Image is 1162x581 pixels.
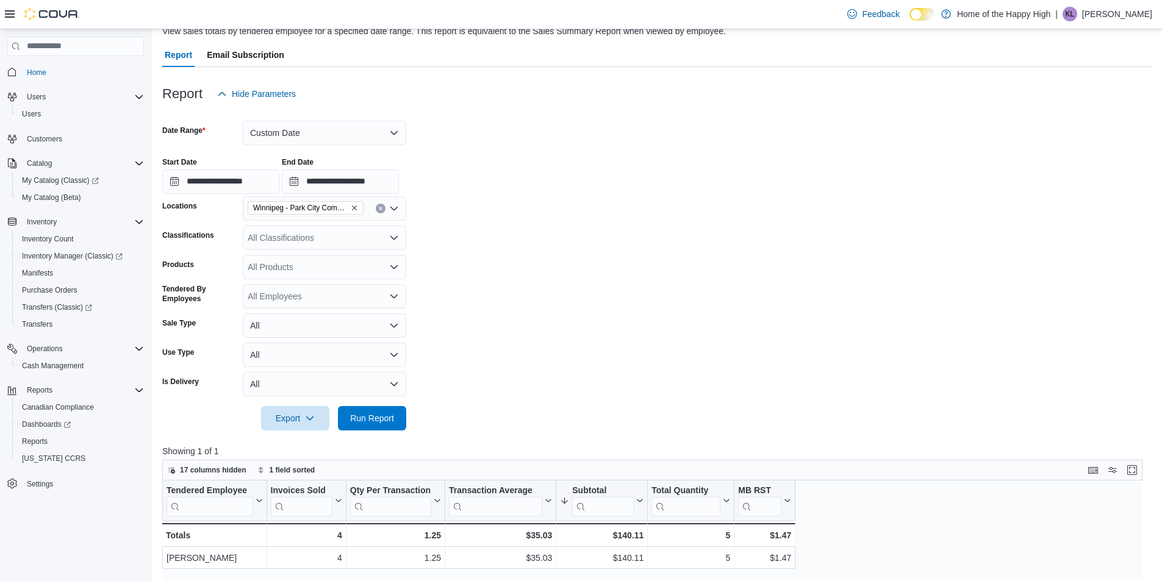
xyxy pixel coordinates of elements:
[22,90,144,104] span: Users
[243,343,406,367] button: All
[651,485,720,516] div: Total Quantity
[17,249,144,263] span: Inventory Manager (Classic)
[22,193,81,202] span: My Catalog (Beta)
[12,282,149,299] button: Purchase Orders
[2,88,149,105] button: Users
[17,107,46,121] a: Users
[17,417,76,432] a: Dashboards
[22,383,144,397] span: Reports
[389,291,399,301] button: Open list of options
[1082,7,1152,21] p: [PERSON_NAME]
[351,204,358,212] button: Remove Winnipeg - Park City Commons - Fire & Flower from selection in this group
[243,121,406,145] button: Custom Date
[449,485,542,496] div: Transaction Average
[22,268,53,278] span: Manifests
[909,8,935,21] input: Dark Mode
[17,317,57,332] a: Transfers
[162,157,197,167] label: Start Date
[17,358,144,373] span: Cash Management
[2,63,149,81] button: Home
[389,204,399,213] button: Open list of options
[253,463,320,477] button: 1 field sorted
[22,176,99,185] span: My Catalog (Classic)
[17,400,99,415] a: Canadian Compliance
[651,485,720,496] div: Total Quantity
[17,190,86,205] a: My Catalog (Beta)
[738,485,791,516] button: MB RST
[162,445,1152,457] p: Showing 1 of 1
[17,417,144,432] span: Dashboards
[27,344,63,354] span: Operations
[27,134,62,144] span: Customers
[22,361,84,371] span: Cash Management
[560,551,644,565] div: $140.11
[17,232,79,246] a: Inventory Count
[17,107,144,121] span: Users
[560,485,644,516] button: Subtotal
[22,454,85,463] span: [US_STATE] CCRS
[2,130,149,148] button: Customers
[2,382,149,399] button: Reports
[350,551,441,565] div: 1.25
[243,313,406,338] button: All
[17,190,144,205] span: My Catalog (Beta)
[17,300,144,315] span: Transfers (Classic)
[27,385,52,395] span: Reports
[271,551,342,565] div: 4
[270,465,315,475] span: 1 field sorted
[22,65,51,80] a: Home
[572,485,634,496] div: Subtotal
[449,485,542,516] div: Transaction Average
[17,266,58,280] a: Manifests
[162,318,196,328] label: Sale Type
[12,172,149,189] a: My Catalog (Classic)
[17,232,144,246] span: Inventory Count
[738,551,791,565] div: $1.47
[207,43,284,67] span: Email Subscription
[165,43,192,67] span: Report
[268,406,322,430] span: Export
[253,202,348,214] span: Winnipeg - Park City Commons - Fire & Flower
[22,341,144,356] span: Operations
[350,412,394,424] span: Run Report
[17,249,127,263] a: Inventory Manager (Classic)
[17,451,144,466] span: Washington CCRS
[376,204,386,213] button: Clear input
[162,126,206,135] label: Date Range
[180,465,246,475] span: 17 columns hidden
[212,82,301,106] button: Hide Parameters
[261,406,329,430] button: Export
[17,173,144,188] span: My Catalog (Classic)
[1125,463,1139,477] button: Enter fullscreen
[22,131,144,146] span: Customers
[738,528,791,543] div: $1.47
[162,348,194,357] label: Use Type
[862,8,899,20] span: Feedback
[24,8,79,20] img: Cova
[560,528,644,543] div: $140.11
[350,528,441,543] div: 1.25
[27,479,53,489] span: Settings
[651,528,730,543] div: 5
[22,477,58,491] a: Settings
[449,551,552,565] div: $35.03
[22,476,144,491] span: Settings
[27,92,46,102] span: Users
[167,485,253,516] div: Tendered Employee
[22,419,71,429] span: Dashboards
[17,400,144,415] span: Canadian Compliance
[27,217,57,227] span: Inventory
[162,169,279,194] input: Press the down key to open a popover containing a calendar.
[22,302,92,312] span: Transfers (Classic)
[12,248,149,265] a: Inventory Manager (Classic)
[738,485,781,516] div: MB RST
[162,230,214,240] label: Classifications
[248,201,364,215] span: Winnipeg - Park City Commons - Fire & Flower
[1086,463,1100,477] button: Keyboard shortcuts
[17,434,144,449] span: Reports
[1066,7,1075,21] span: KL
[22,234,74,244] span: Inventory Count
[12,433,149,450] button: Reports
[162,25,726,38] div: View sales totals by tendered employee for a specified date range. This report is equivalent to t...
[2,474,149,492] button: Settings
